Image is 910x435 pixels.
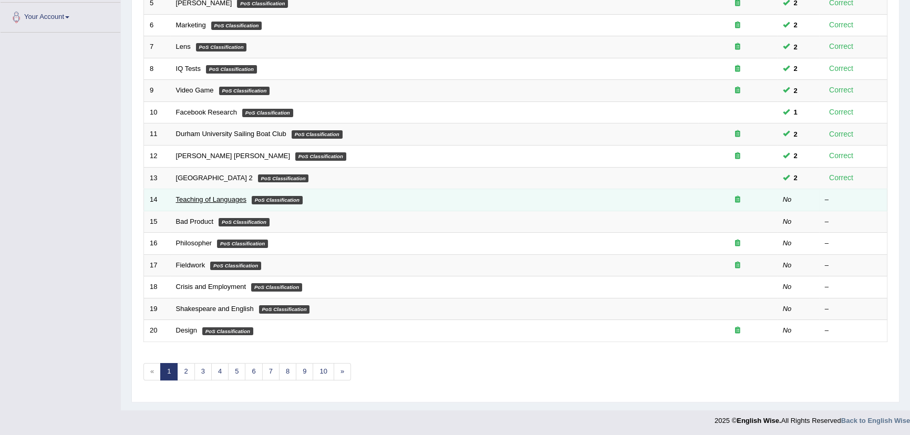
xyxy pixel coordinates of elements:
[790,19,802,30] span: You can still take this question
[262,363,280,380] a: 7
[144,233,170,255] td: 16
[176,86,214,94] a: Video Game
[704,261,771,271] div: Exam occurring question
[176,283,246,291] a: Crisis and Employment
[211,22,262,30] em: PoS Classification
[176,261,205,269] a: Fieldwork
[704,20,771,30] div: Exam occurring question
[790,63,802,74] span: You can still take this question
[825,239,882,248] div: –
[176,217,214,225] a: Bad Product
[144,189,170,211] td: 14
[825,282,882,292] div: –
[176,326,197,334] a: Design
[219,218,270,226] em: PoS Classification
[783,195,792,203] em: No
[259,305,310,314] em: PoS Classification
[704,151,771,161] div: Exam occurring question
[825,150,858,162] div: Correct
[783,261,792,269] em: No
[704,326,771,336] div: Exam occurring question
[825,217,882,227] div: –
[783,283,792,291] em: No
[704,64,771,74] div: Exam occurring question
[219,87,270,95] em: PoS Classification
[144,58,170,80] td: 8
[176,21,206,29] a: Marketing
[176,195,246,203] a: Teaching of Languages
[176,65,201,72] a: IQ Tests
[144,167,170,189] td: 13
[295,152,346,161] em: PoS Classification
[825,40,858,53] div: Correct
[144,211,170,233] td: 15
[704,239,771,248] div: Exam occurring question
[211,363,229,380] a: 4
[144,276,170,298] td: 18
[176,152,290,160] a: [PERSON_NAME] [PERSON_NAME]
[176,174,253,182] a: [GEOGRAPHIC_DATA] 2
[715,410,910,426] div: 2025 © All Rights Reserved
[825,19,858,31] div: Correct
[825,63,858,75] div: Correct
[144,320,170,342] td: 20
[217,240,268,248] em: PoS Classification
[1,3,120,29] a: Your Account
[144,36,170,58] td: 7
[143,363,161,380] span: «
[210,262,261,270] em: PoS Classification
[160,363,178,380] a: 1
[790,85,802,96] span: You can still take this question
[783,239,792,247] em: No
[704,42,771,52] div: Exam occurring question
[313,363,334,380] a: 10
[825,128,858,140] div: Correct
[176,305,254,313] a: Shakespeare and English
[176,108,237,116] a: Facebook Research
[790,172,802,183] span: You can still take this question
[245,363,262,380] a: 6
[144,101,170,123] td: 10
[292,130,343,139] em: PoS Classification
[196,43,247,51] em: PoS Classification
[790,150,802,161] span: You can still take this question
[704,129,771,139] div: Exam occurring question
[790,42,802,53] span: You can still take this question
[704,195,771,205] div: Exam occurring question
[144,145,170,167] td: 12
[783,217,792,225] em: No
[177,363,194,380] a: 2
[825,261,882,271] div: –
[252,196,303,204] em: PoS Classification
[783,305,792,313] em: No
[825,106,858,118] div: Correct
[704,86,771,96] div: Exam occurring question
[825,84,858,96] div: Correct
[194,363,212,380] a: 3
[841,417,910,424] a: Back to English Wise
[144,298,170,320] td: 19
[228,363,245,380] a: 5
[783,326,792,334] em: No
[144,254,170,276] td: 17
[251,283,302,292] em: PoS Classification
[242,109,293,117] em: PoS Classification
[790,107,802,118] span: You can still take this question
[334,363,351,380] a: »
[790,129,802,140] span: You can still take this question
[206,65,257,74] em: PoS Classification
[737,417,781,424] strong: English Wise.
[144,123,170,146] td: 11
[202,327,253,336] em: PoS Classification
[258,174,309,183] em: PoS Classification
[176,239,212,247] a: Philosopher
[144,80,170,102] td: 9
[825,172,858,184] div: Correct
[825,304,882,314] div: –
[176,43,191,50] a: Lens
[825,326,882,336] div: –
[296,363,313,380] a: 9
[825,195,882,205] div: –
[144,14,170,36] td: 6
